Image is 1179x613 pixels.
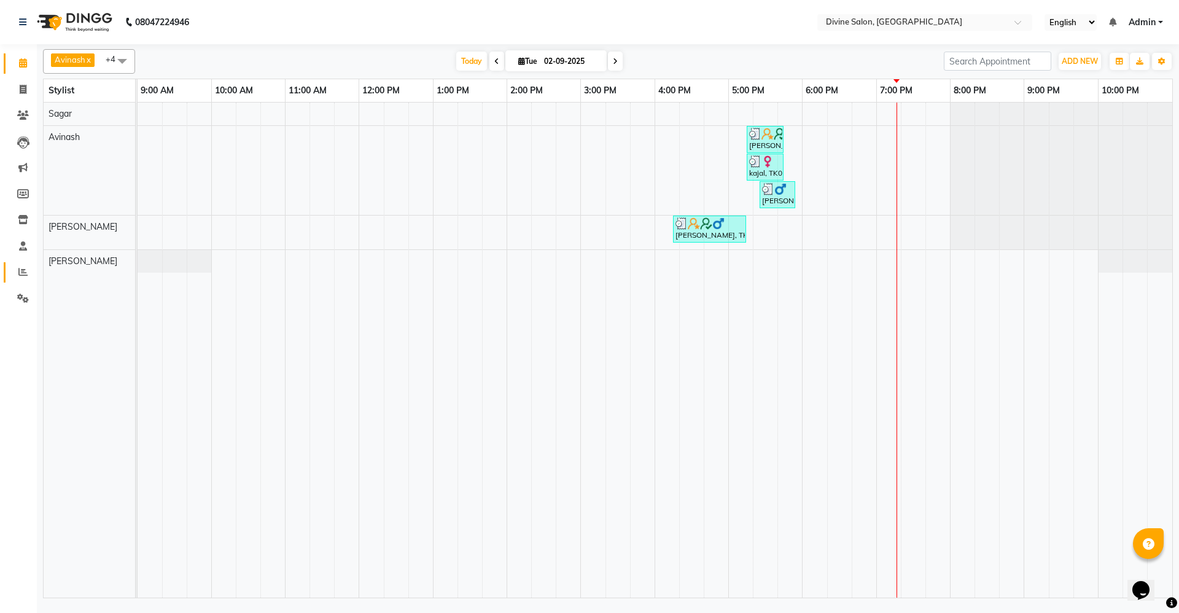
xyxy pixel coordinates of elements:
span: [PERSON_NAME] [49,256,117,267]
div: [PERSON_NAME], TK01, 05:15 PM-05:45 PM, Hair Cut [DEMOGRAPHIC_DATA] - Hair cut [DEMOGRAPHIC_DATA]... [748,128,782,151]
span: Avinash [49,131,80,143]
span: Sagar [49,108,72,119]
a: 3:00 PM [581,82,620,100]
a: 10:00 PM [1099,82,1142,100]
a: 9:00 PM [1024,82,1063,100]
input: 2025-09-02 [540,52,602,71]
span: [PERSON_NAME] [49,221,117,232]
a: 5:00 PM [729,82,768,100]
img: logo [31,5,115,39]
span: Stylist [49,85,74,96]
a: 10:00 AM [212,82,256,100]
a: 11:00 AM [286,82,330,100]
div: [PERSON_NAME], TK01, 04:15 PM-05:15 PM, Hair Cut [DEMOGRAPHIC_DATA] - Hair cut [DEMOGRAPHIC_DATA]... [674,217,745,241]
a: 6:00 PM [803,82,841,100]
a: x [85,55,91,64]
input: Search Appointment [944,52,1051,71]
div: [PERSON_NAME], TK03, 05:25 PM-05:55 PM, Hair Cut [DEMOGRAPHIC_DATA] - Hair cut [DEMOGRAPHIC_DATA]... [761,183,794,206]
span: Avinash [55,55,85,64]
a: 4:00 PM [655,82,694,100]
b: 08047224946 [135,5,189,39]
a: 9:00 AM [138,82,177,100]
a: 2:00 PM [507,82,546,100]
a: 7:00 PM [877,82,916,100]
span: Today [456,52,487,71]
a: 1:00 PM [434,82,472,100]
span: Tue [515,57,540,66]
a: 12:00 PM [359,82,403,100]
div: kajal, TK02, 05:15 PM-05:45 PM, Wash & Plain Dry - Up to Midback (₹300) [748,155,782,179]
a: 8:00 PM [951,82,989,100]
span: Admin [1129,16,1156,29]
button: ADD NEW [1059,53,1101,70]
span: ADD NEW [1062,57,1098,66]
span: +4 [106,54,125,64]
iframe: chat widget [1127,564,1167,601]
